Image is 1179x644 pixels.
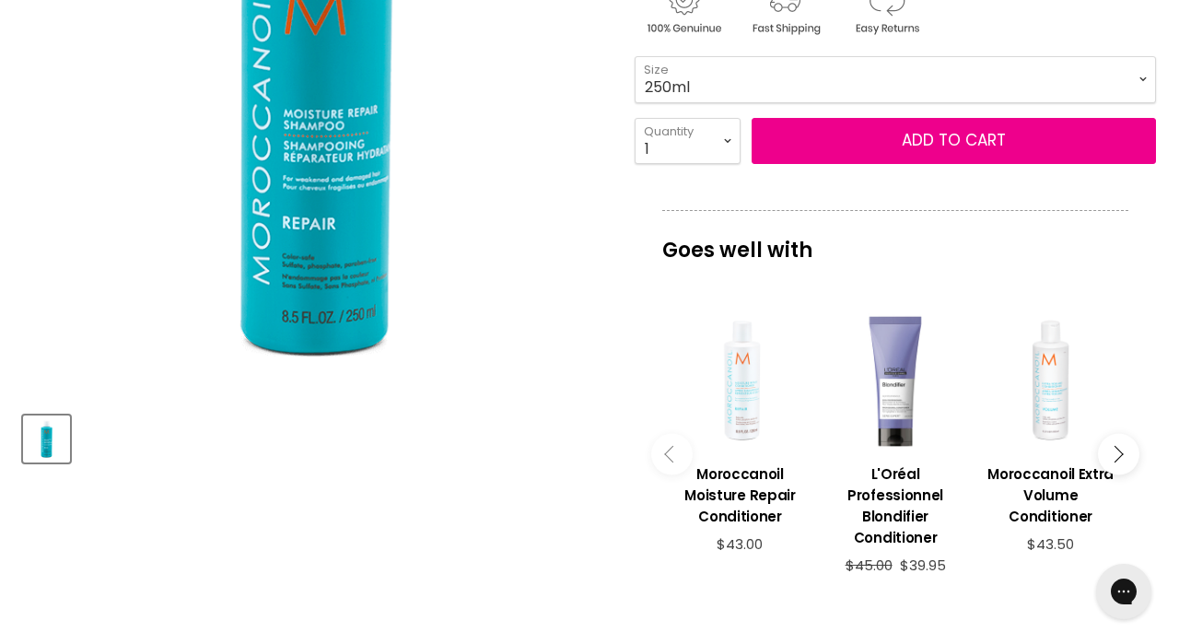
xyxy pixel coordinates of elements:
[23,416,70,463] button: Moroccanoil Moisture Repair Shampoo
[982,463,1119,527] h3: Moroccanoil Extra Volume Conditioner
[20,410,609,463] div: Product thumbnails
[827,463,964,548] h3: L'Oréal Professionnel Blondifier Conditioner
[717,534,763,554] span: $43.00
[900,556,946,575] span: $39.95
[846,556,893,575] span: $45.00
[25,417,68,461] img: Moroccanoil Moisture Repair Shampoo
[671,463,809,527] h3: Moroccanoil Moisture Repair Conditioner
[671,450,809,536] a: View product:Moroccanoil Moisture Repair Conditioner
[982,450,1119,536] a: View product:Moroccanoil Extra Volume Conditioner
[827,450,964,557] a: View product:L'Oréal Professionnel Blondifier Conditioner
[752,118,1156,164] button: Add to cart
[635,118,741,164] select: Quantity
[1087,557,1161,626] iframe: Gorgias live chat messenger
[902,129,1006,151] span: Add to cart
[662,210,1128,271] p: Goes well with
[1027,534,1074,554] span: $43.50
